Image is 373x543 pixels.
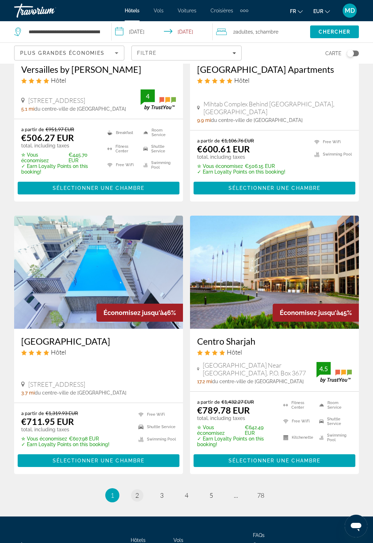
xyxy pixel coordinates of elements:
[135,435,176,444] li: Swimming Pool
[197,154,285,160] p: total, including taxes
[35,390,126,396] span: du centre-ville de [GEOGRAPHIC_DATA]
[14,216,183,329] img: Azur Regency Hotel Apartment
[141,92,155,100] div: 4
[311,150,352,159] li: Swimming Pool
[194,456,355,464] a: Sélectionner une chambre
[194,182,355,194] button: Sélectionner une chambre
[280,415,316,428] li: Free WiFi
[103,309,164,316] span: Économisez jusqu'à
[316,399,352,411] li: Room Service
[18,182,179,194] button: Sélectionner une chambre
[137,50,157,56] span: Filtre
[313,6,330,16] button: Change currency
[345,7,355,14] span: MD
[197,163,243,169] span: ✮ Vous économisez
[229,458,320,463] span: Sélectionner une chambre
[197,76,352,84] div: 5 star Hotel
[316,415,352,428] li: Shuttle Service
[96,304,183,322] div: 46%
[46,410,78,416] del: €1,319.93 EUR
[197,425,274,436] p: €642.49 EUR
[213,21,310,42] button: Travelers: 2 adults, 0 children
[104,159,140,171] li: Free WiFi
[197,163,285,169] p: €506.15 EUR
[18,183,179,191] a: Sélectionner une chambre
[131,537,146,543] a: Hôtels
[290,8,296,14] span: fr
[21,76,176,84] div: 4 star Hotel
[280,431,316,444] li: Kitchenette
[111,491,114,499] span: 1
[21,64,176,75] a: Versailles by [PERSON_NAME]
[253,532,265,538] a: FAQs
[197,405,250,415] ins: €789.78 EUR
[112,21,213,42] button: Select check in and out date
[21,152,67,163] span: ✮ Vous économisez
[140,142,176,155] li: Shuttle Service
[280,399,316,411] li: Fitness Center
[14,1,85,20] a: Travorium
[140,159,176,171] li: Swimming Pool
[135,422,176,431] li: Shuttle Service
[325,48,342,58] span: Carte
[345,515,367,537] iframe: Bouton de lancement de la fenêtre de messagerie
[197,379,212,384] span: 17.2 mi
[212,379,304,384] span: du centre-ville de [GEOGRAPHIC_DATA]
[342,50,359,57] button: Toggle map
[21,132,74,143] ins: €506.27 EUR
[53,185,144,191] span: Sélectionner une chambre
[21,436,109,442] p: €607.98 EUR
[21,410,44,416] span: a partir de
[257,491,264,499] span: 78
[290,6,303,16] button: Change language
[21,126,44,132] span: a partir de
[14,488,359,502] nav: Pagination
[18,454,179,467] button: Sélectionner une chambre
[21,336,176,346] a: [GEOGRAPHIC_DATA]
[234,76,249,84] span: Hôtel
[211,8,233,13] a: Croisières
[240,5,248,16] button: Extra navigation items
[197,336,352,346] a: Centro Sharjah
[194,183,355,191] a: Sélectionner une chambre
[140,126,176,139] li: Room Service
[28,27,101,37] input: Search hotel destination
[257,29,278,35] span: Chambre
[21,152,99,163] p: €445.70 EUR
[197,415,274,421] p: total, including taxes
[203,361,316,377] span: [GEOGRAPHIC_DATA] Near [GEOGRAPHIC_DATA]. P.O. Box 3677
[280,309,340,316] span: Économisez jusqu'à
[311,138,352,146] li: Free WiFi
[313,8,323,14] span: EUR
[18,456,179,464] a: Sélectionner une chambre
[178,8,196,13] a: Voitures
[197,144,250,154] ins: €600.61 EUR
[131,46,242,60] button: Filters
[197,117,211,123] span: 9.9 mi
[173,537,183,543] a: Vols
[190,216,359,329] img: Centro Sharjah
[316,364,331,373] div: 4.5
[253,27,278,37] span: , 1
[20,49,118,57] mat-select: Sort by
[221,138,254,144] del: €1,106.76 EUR
[319,29,351,35] span: Chercher
[34,106,126,112] span: du centre-ville de [GEOGRAPHIC_DATA]
[341,3,359,18] button: User Menu
[21,436,67,442] span: ✮ Vous économisez
[21,442,109,447] p: ✓ Earn Loyalty Points on this booking!
[197,169,285,175] p: ✓ Earn Loyalty Points on this booking!
[160,491,164,499] span: 3
[104,126,140,139] li: Breakfast
[197,425,243,436] span: ✮ Vous économisez
[21,427,109,432] p: total, including taxes
[236,29,253,35] span: Adultes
